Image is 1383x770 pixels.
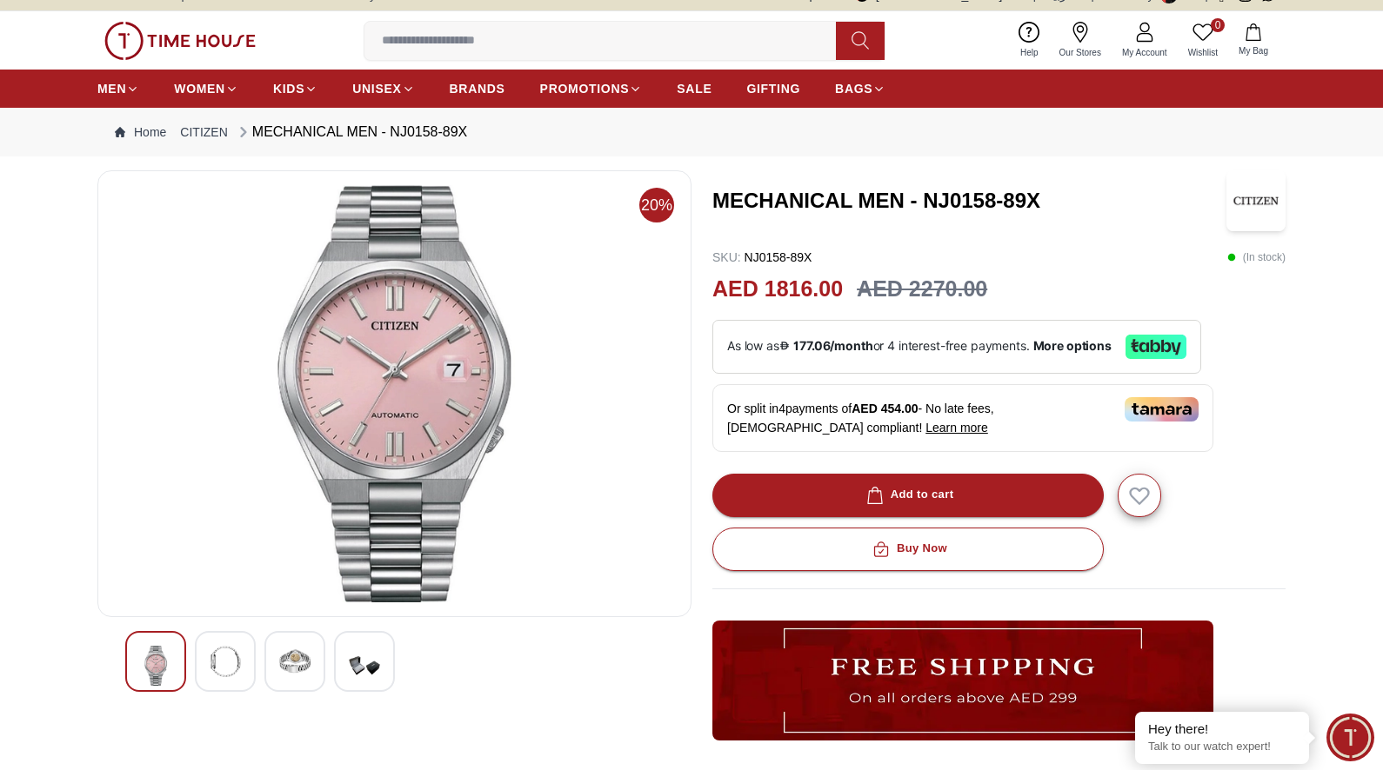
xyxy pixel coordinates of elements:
a: UNISEX [352,73,414,104]
img: MECHANICAL MEN - NJ0158-89X [349,646,380,686]
p: NJ0158-89X [712,249,812,266]
span: SKU : [712,250,741,264]
span: GIFTING [746,80,800,97]
p: Talk to our watch expert! [1148,740,1296,754]
a: 0Wishlist [1178,18,1228,63]
div: Hey there! [1148,720,1296,738]
button: Buy Now [712,528,1104,571]
img: Tamara [1125,397,1199,422]
span: KIDS [273,80,304,97]
p: ( In stock ) [1227,249,1286,266]
img: ... [104,22,256,60]
img: ... [712,621,1213,740]
span: SALE [677,80,712,97]
nav: Breadcrumb [97,108,1286,156]
span: BRANDS [450,80,505,97]
h3: MECHANICAL MEN - NJ0158-89X [712,187,1226,215]
a: WOMEN [174,73,238,104]
div: Chat Widget [1326,714,1374,761]
img: MECHANICAL MEN - NJ0158-89X [210,646,241,677]
span: My Bag [1232,44,1275,57]
div: Or split in 4 payments of - No late fees, [DEMOGRAPHIC_DATA] compliant! [712,384,1213,452]
a: Our Stores [1049,18,1112,63]
span: UNISEX [352,80,401,97]
a: BRANDS [450,73,505,104]
span: 20% [639,188,674,222]
span: Wishlist [1181,46,1225,59]
div: MECHANICAL MEN - NJ0158-89X [235,122,467,143]
img: MECHANICAL MEN - NJ0158-89X [1226,170,1286,231]
span: MEN [97,80,126,97]
div: Add to cart [863,485,954,505]
a: PROMOTIONS [540,73,643,104]
div: Buy Now [869,539,947,559]
a: BAGS [835,73,885,104]
button: My Bag [1228,20,1279,61]
a: SALE [677,73,712,104]
span: BAGS [835,80,872,97]
h3: AED 2270.00 [857,273,987,306]
span: WOMEN [174,80,225,97]
span: PROMOTIONS [540,80,630,97]
a: KIDS [273,73,317,104]
img: MECHANICAL MEN - NJ0158-89X [140,646,171,686]
a: CITIZEN [180,123,227,141]
span: My Account [1115,46,1174,59]
a: MEN [97,73,139,104]
span: Our Stores [1052,46,1108,59]
span: Help [1013,46,1046,59]
a: Home [115,123,166,141]
span: Learn more [925,421,988,435]
button: Add to cart [712,474,1104,517]
img: MECHANICAL MEN - NJ0158-89X [279,646,311,677]
h2: AED 1816.00 [712,273,843,306]
img: MECHANICAL MEN - NJ0158-89X [112,185,677,602]
span: 0 [1211,18,1225,32]
span: AED 454.00 [852,402,918,415]
a: Help [1010,18,1049,63]
a: GIFTING [746,73,800,104]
